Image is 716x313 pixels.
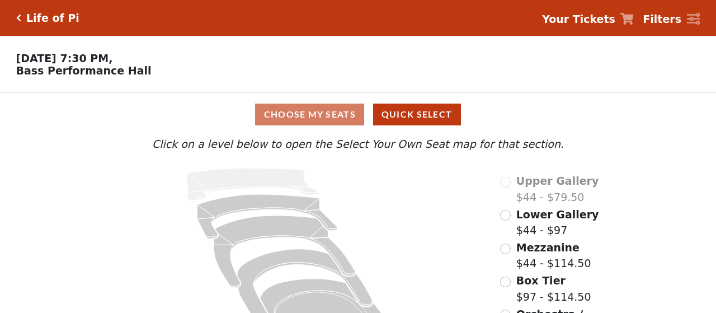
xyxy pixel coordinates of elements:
[516,241,580,254] span: Mezzanine
[516,273,591,305] label: $97 - $114.50
[643,13,681,25] strong: Filters
[516,207,599,239] label: $44 - $97
[97,136,619,152] p: Click on a level below to open the Select Your Own Seat map for that section.
[542,11,634,27] a: Your Tickets
[373,104,461,125] button: Quick Select
[187,169,319,200] path: Upper Gallery - Seats Available: 0
[542,13,615,25] strong: Your Tickets
[516,208,599,221] span: Lower Gallery
[26,12,79,25] h5: Life of Pi
[516,175,599,187] span: Upper Gallery
[516,173,599,205] label: $44 - $79.50
[516,274,566,287] span: Box Tier
[643,11,700,27] a: Filters
[516,240,591,272] label: $44 - $114.50
[16,14,21,22] a: Click here to go back to filters
[197,194,338,239] path: Lower Gallery - Seats Available: 98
